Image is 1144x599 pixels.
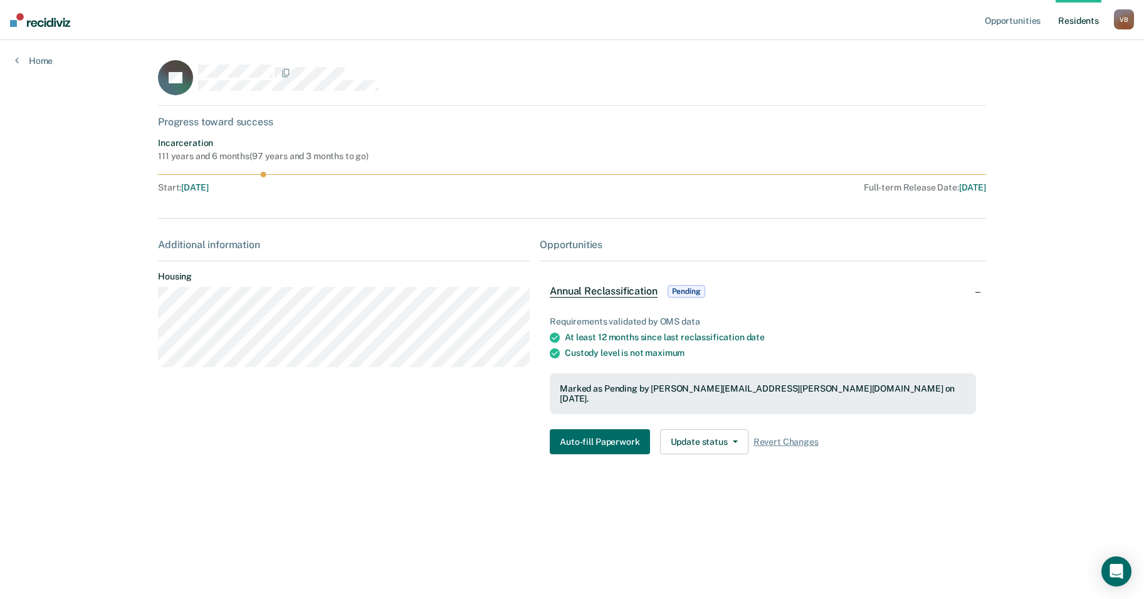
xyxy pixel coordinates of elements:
[959,182,986,192] span: [DATE]
[538,182,986,193] div: Full-term Release Date :
[560,383,966,405] div: Marked as Pending by [PERSON_NAME][EMAIL_ADDRESS][PERSON_NAME][DOMAIN_NAME] on [DATE].
[550,429,649,454] button: Auto-fill Paperwork
[158,151,369,162] div: 111 years and 6 months ( 97 years and 3 months to go )
[181,182,208,192] span: [DATE]
[10,13,70,27] img: Recidiviz
[158,271,530,282] dt: Housing
[158,116,986,128] div: Progress toward success
[158,239,530,251] div: Additional information
[550,429,654,454] a: Navigate to form link
[747,332,765,342] span: date
[660,429,748,454] button: Update status
[540,239,986,251] div: Opportunities
[1101,556,1131,586] div: Open Intercom Messenger
[645,348,685,358] span: maximum
[565,348,976,358] div: Custody level is not
[540,271,986,311] div: Annual ReclassificationPending
[550,316,976,327] div: Requirements validated by OMS data
[753,437,819,447] span: Revert Changes
[158,138,369,148] div: Incarceration
[1114,9,1134,29] button: VB
[158,182,533,193] div: Start :
[15,55,53,66] a: Home
[565,332,976,343] div: At least 12 months since last reclassification
[668,285,705,298] span: Pending
[1114,9,1134,29] div: V B
[550,285,657,298] span: Annual Reclassification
